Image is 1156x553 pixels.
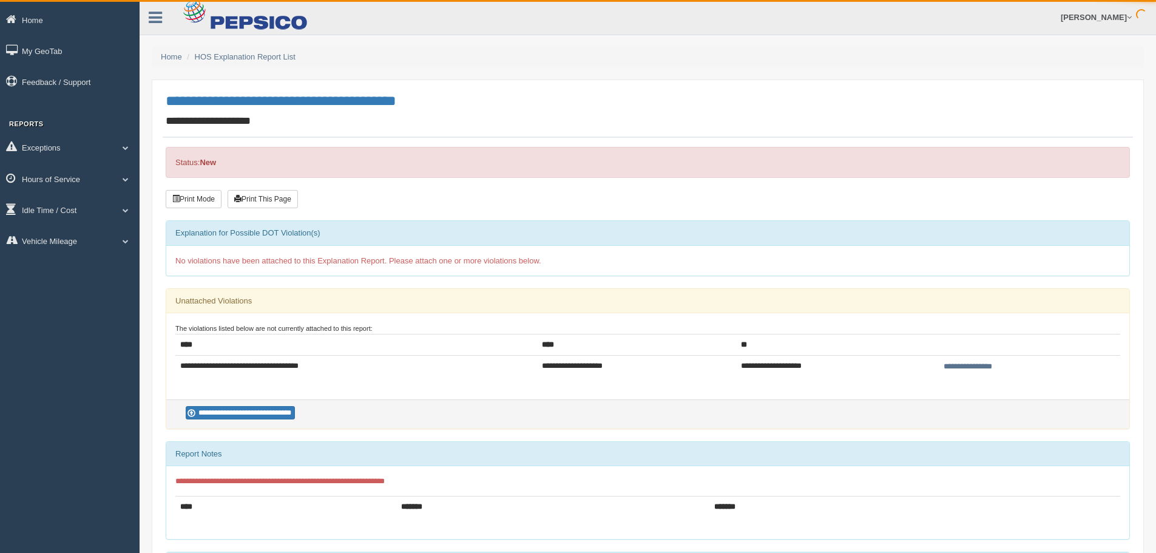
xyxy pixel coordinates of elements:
[166,442,1129,466] div: Report Notes
[200,158,216,167] strong: New
[228,190,298,208] button: Print This Page
[161,52,182,61] a: Home
[175,325,373,332] small: The violations listed below are not currently attached to this report:
[195,52,296,61] a: HOS Explanation Report List
[166,221,1129,245] div: Explanation for Possible DOT Violation(s)
[166,190,221,208] button: Print Mode
[175,256,541,265] span: No violations have been attached to this Explanation Report. Please attach one or more violations...
[166,147,1130,178] div: Status:
[166,289,1129,313] div: Unattached Violations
